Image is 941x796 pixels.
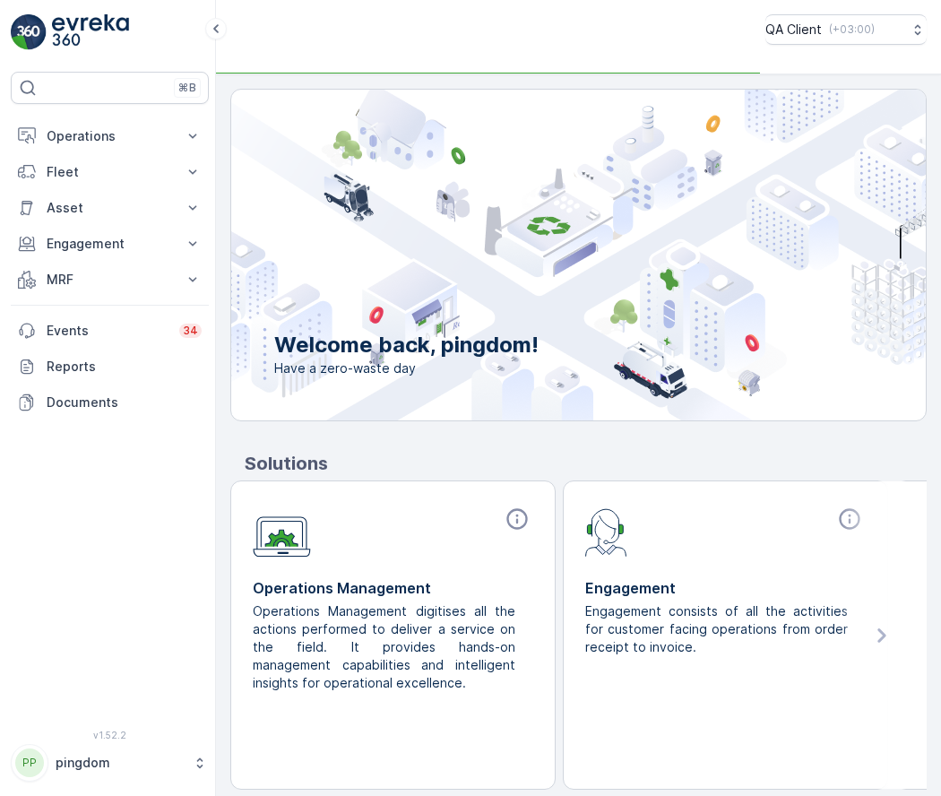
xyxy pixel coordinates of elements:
button: Operations [11,118,209,154]
p: Engagement [585,577,866,599]
p: ⌘B [178,81,196,95]
button: Engagement [11,226,209,262]
p: Operations Management digitises all the actions performed to deliver a service on the field. It p... [253,602,519,692]
a: Documents [11,385,209,420]
button: PPpingdom [11,744,209,782]
p: Operations [47,127,173,145]
button: QA Client(+03:00) [765,14,927,45]
button: Asset [11,190,209,226]
p: Asset [47,199,173,217]
p: 34 [183,324,198,338]
img: logo_light-DOdMpM7g.png [52,14,129,50]
p: pingdom [56,754,184,772]
p: Engagement [47,235,173,253]
p: MRF [47,271,173,289]
p: Solutions [245,450,927,477]
img: logo [11,14,47,50]
button: Fleet [11,154,209,190]
a: Reports [11,349,209,385]
a: Events34 [11,313,209,349]
p: Welcome back, pingdom! [274,331,539,359]
p: QA Client [765,21,822,39]
div: PP [15,748,44,777]
img: city illustration [151,90,926,420]
p: Documents [47,394,202,411]
span: Have a zero-waste day [274,359,539,377]
p: Events [47,322,168,340]
img: module-icon [253,506,311,558]
p: Fleet [47,163,173,181]
p: Operations Management [253,577,533,599]
p: Reports [47,358,202,376]
img: module-icon [585,506,627,557]
p: Engagement consists of all the activities for customer facing operations from order receipt to in... [585,602,851,656]
span: v 1.52.2 [11,730,209,740]
p: ( +03:00 ) [829,22,875,37]
button: MRF [11,262,209,298]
